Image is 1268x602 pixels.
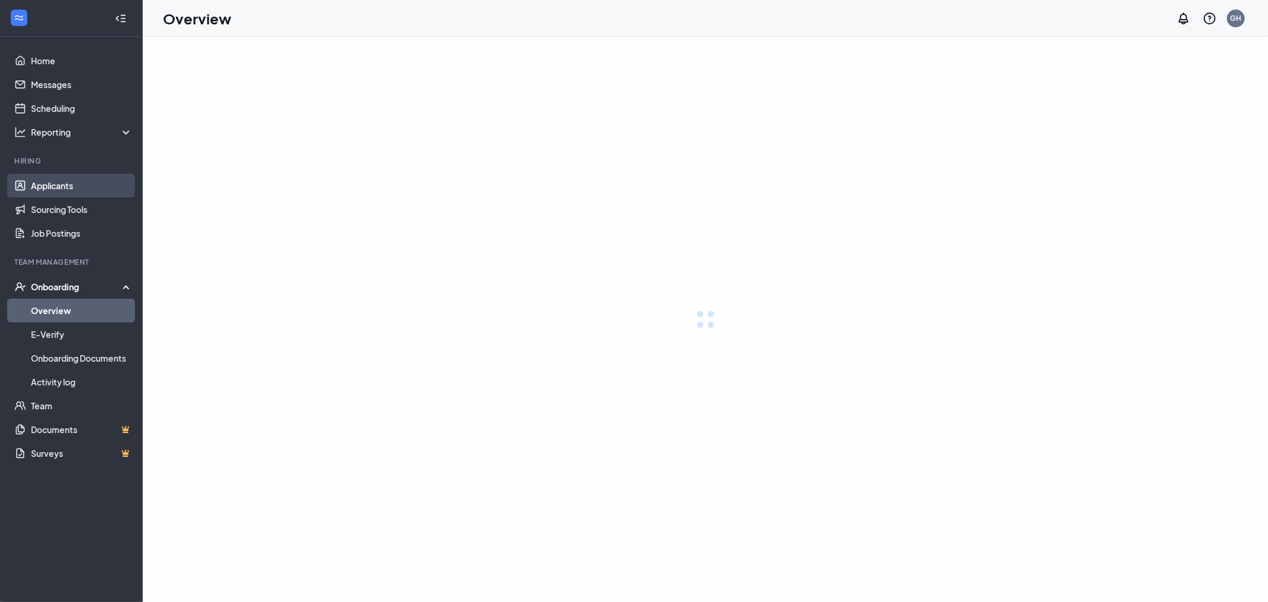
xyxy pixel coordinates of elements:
[31,346,133,370] a: Onboarding Documents
[31,441,133,465] a: SurveysCrown
[14,281,26,293] svg: UserCheck
[1203,11,1217,26] svg: QuestionInfo
[13,12,25,24] svg: WorkstreamLogo
[31,418,133,441] a: DocumentsCrown
[31,370,133,394] a: Activity log
[31,49,133,73] a: Home
[115,12,127,24] svg: Collapse
[31,197,133,221] a: Sourcing Tools
[31,221,133,245] a: Job Postings
[31,299,133,322] a: Overview
[1231,13,1242,23] div: GH
[31,322,133,346] a: E-Verify
[31,394,133,418] a: Team
[31,174,133,197] a: Applicants
[31,126,133,138] div: Reporting
[14,257,130,267] div: Team Management
[31,73,133,96] a: Messages
[163,8,231,29] h1: Overview
[1176,11,1191,26] svg: Notifications
[14,156,130,166] div: Hiring
[31,281,133,293] div: Onboarding
[14,126,26,138] svg: Analysis
[31,96,133,120] a: Scheduling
